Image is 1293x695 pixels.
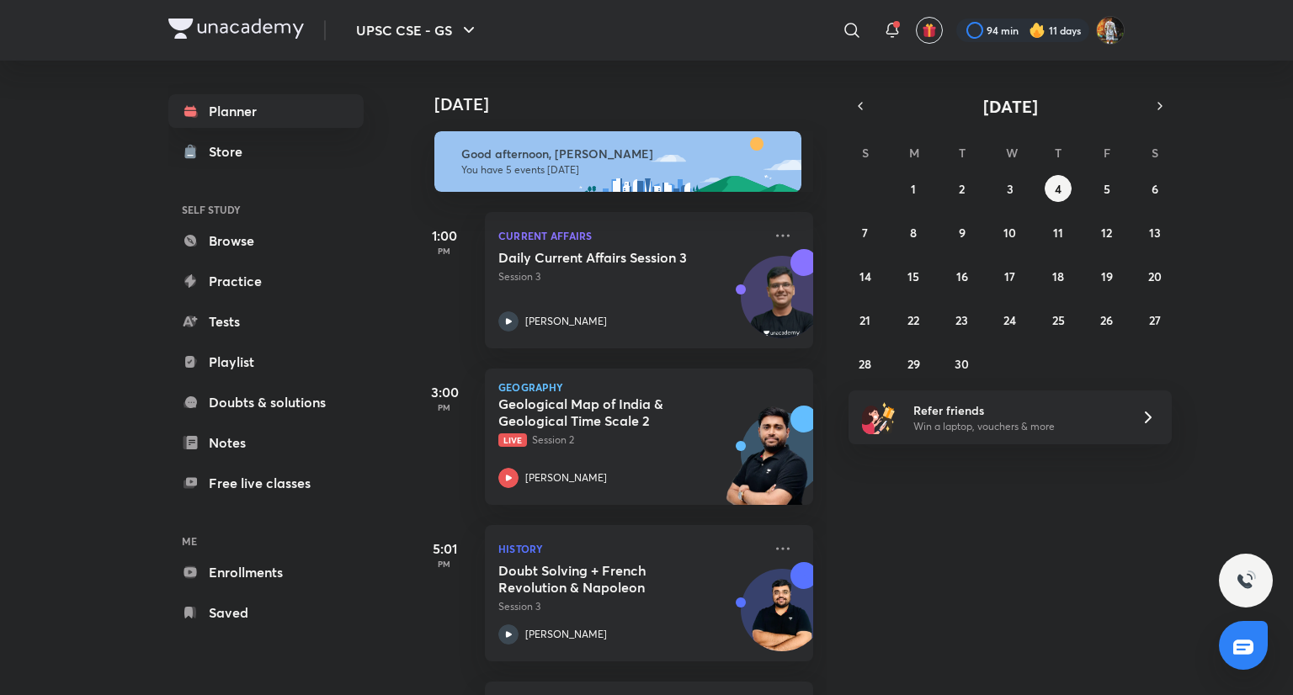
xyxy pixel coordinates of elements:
[949,306,976,333] button: September 23, 2025
[168,426,364,459] a: Notes
[498,225,763,246] p: Current Affairs
[1045,219,1072,246] button: September 11, 2025
[1148,268,1162,284] abbr: September 20, 2025
[1152,181,1158,197] abbr: September 6, 2025
[168,345,364,379] a: Playlist
[997,263,1024,289] button: September 17, 2025
[168,555,364,589] a: Enrollments
[1149,312,1161,328] abbr: September 27, 2025
[1104,145,1110,161] abbr: Friday
[498,382,800,392] p: Geography
[1004,268,1015,284] abbr: September 17, 2025
[1141,219,1168,246] button: September 13, 2025
[525,470,607,485] p: [PERSON_NAME]
[852,306,879,333] button: September 21, 2025
[411,225,478,246] h5: 1:00
[168,224,364,257] a: Browse
[168,596,364,629] a: Saved
[916,17,943,44] button: avatar
[1236,570,1256,591] img: ttu
[913,419,1120,434] p: Win a laptop, vouchers & more
[955,356,969,372] abbr: September 30, 2025
[168,19,304,39] img: Company Logo
[900,350,927,377] button: September 29, 2025
[168,264,364,298] a: Practice
[1093,263,1120,289] button: September 19, 2025
[525,314,607,329] p: [PERSON_NAME]
[859,268,871,284] abbr: September 14, 2025
[461,146,786,162] h6: Good afternoon, [PERSON_NAME]
[862,401,896,434] img: referral
[1052,312,1065,328] abbr: September 25, 2025
[498,269,763,284] p: Session 3
[997,306,1024,333] button: September 24, 2025
[168,94,364,128] a: Planner
[721,406,813,522] img: unacademy
[525,627,607,642] p: [PERSON_NAME]
[498,395,708,429] h5: Geological Map of India & Geological Time Scale 2
[461,163,786,177] p: You have 5 events [DATE]
[498,432,763,448] p: Session 2
[742,578,822,659] img: Avatar
[911,181,916,197] abbr: September 1, 2025
[1141,263,1168,289] button: September 20, 2025
[859,312,870,328] abbr: September 21, 2025
[872,94,1148,118] button: [DATE]
[1003,312,1016,328] abbr: September 24, 2025
[742,265,822,346] img: Avatar
[907,356,920,372] abbr: September 29, 2025
[1096,16,1125,45] img: Prakhar Singh
[907,268,919,284] abbr: September 15, 2025
[1007,181,1014,197] abbr: September 3, 2025
[1093,175,1120,202] button: September 5, 2025
[852,263,879,289] button: September 14, 2025
[1100,312,1113,328] abbr: September 26, 2025
[956,268,968,284] abbr: September 16, 2025
[983,95,1038,118] span: [DATE]
[900,263,927,289] button: September 15, 2025
[859,356,871,372] abbr: September 28, 2025
[949,219,976,246] button: September 9, 2025
[922,23,937,38] img: avatar
[900,306,927,333] button: September 22, 2025
[411,246,478,256] p: PM
[1141,175,1168,202] button: September 6, 2025
[910,225,917,241] abbr: September 8, 2025
[1045,175,1072,202] button: September 4, 2025
[168,385,364,419] a: Doubts & solutions
[862,145,869,161] abbr: Sunday
[498,562,708,596] h5: Doubt Solving + French Revolution & Napoleon
[168,305,364,338] a: Tests
[434,94,830,114] h4: [DATE]
[997,219,1024,246] button: September 10, 2025
[852,350,879,377] button: September 28, 2025
[209,141,253,162] div: Store
[168,135,364,168] a: Store
[498,249,708,266] h5: Daily Current Affairs Session 3
[1149,225,1161,241] abbr: September 13, 2025
[1093,306,1120,333] button: September 26, 2025
[1052,268,1064,284] abbr: September 18, 2025
[1104,181,1110,197] abbr: September 5, 2025
[498,433,527,447] span: Live
[168,19,304,43] a: Company Logo
[411,559,478,569] p: PM
[959,181,965,197] abbr: September 2, 2025
[1141,306,1168,333] button: September 27, 2025
[411,538,478,559] h5: 5:01
[949,175,976,202] button: September 2, 2025
[852,219,879,246] button: September 7, 2025
[1053,225,1063,241] abbr: September 11, 2025
[959,145,966,161] abbr: Tuesday
[346,13,489,47] button: UPSC CSE - GS
[1029,22,1046,39] img: streak
[498,599,763,614] p: Session 3
[1003,225,1016,241] abbr: September 10, 2025
[1093,219,1120,246] button: September 12, 2025
[959,225,966,241] abbr: September 9, 2025
[434,131,801,192] img: afternoon
[997,175,1024,202] button: September 3, 2025
[168,466,364,500] a: Free live classes
[1045,263,1072,289] button: September 18, 2025
[1101,225,1112,241] abbr: September 12, 2025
